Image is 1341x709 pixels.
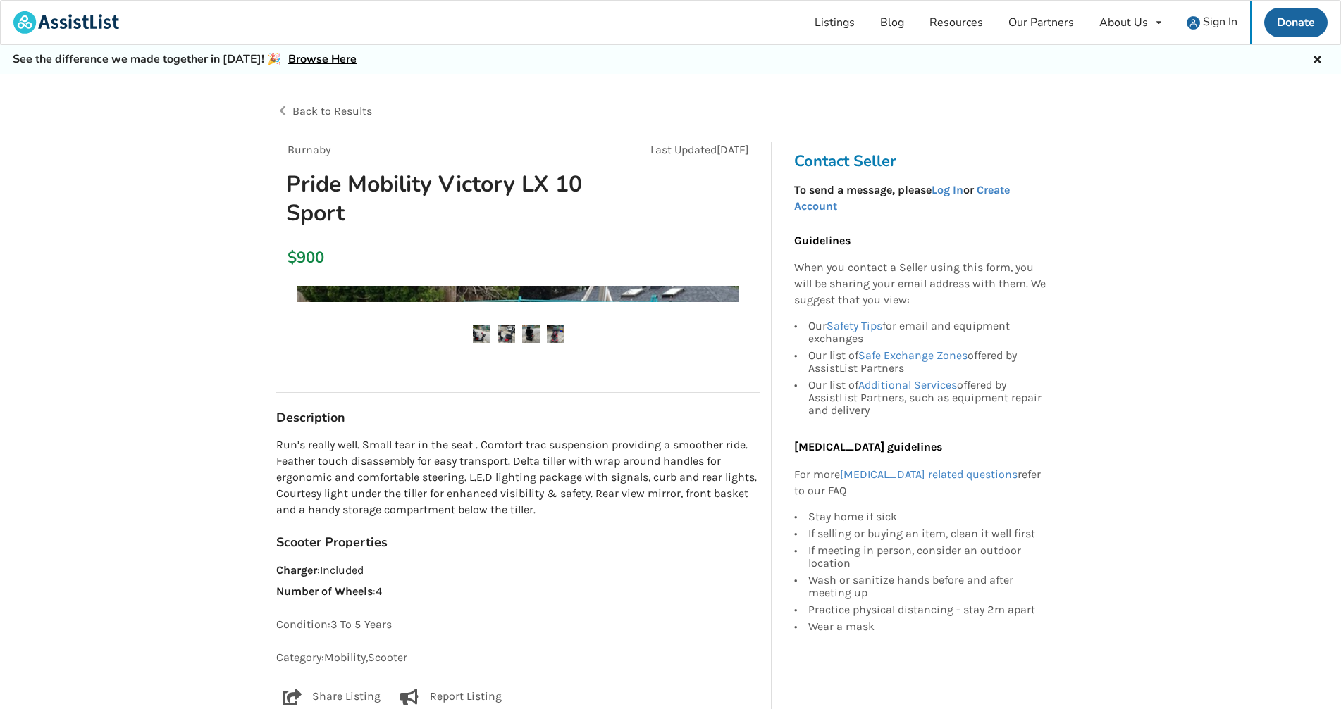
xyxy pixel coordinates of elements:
[932,183,963,196] a: Log In
[430,689,502,705] p: Report Listing
[840,468,1018,481] a: [MEDICAL_DATA] related questions
[498,325,515,343] img: pride mobility victory lx 10 sport-scooter-mobility-burnaby-assistlist-listing
[808,601,1046,618] div: Practice physical distancing - stay 2m apart
[808,572,1046,601] div: Wash or sanitize hands before and after meeting up
[288,51,357,67] a: Browse Here
[1264,8,1328,37] a: Donate
[312,689,381,705] p: Share Listing
[858,378,957,391] a: Additional Services
[288,248,295,268] div: $900
[794,260,1046,308] p: When you contact a Seller using this form, you will be sharing your email address with them. We s...
[808,510,1046,525] div: Stay home if sick
[276,617,760,633] p: Condition: 3 To 5 Years
[650,143,717,156] span: Last Updated
[794,151,1053,171] h3: Contact Seller
[276,563,760,579] p: : Included
[276,650,760,666] p: Category: Mobility , Scooter
[473,325,490,343] img: pride mobility victory lx 10 sport-scooter-mobility-burnaby-assistlist-listing
[917,1,996,44] a: Resources
[276,584,760,600] p: : 4
[1174,1,1250,44] a: user icon Sign In
[794,183,1010,213] a: Create Account
[794,467,1046,499] p: For more refer to our FAQ
[808,542,1046,572] div: If meeting in person, consider an outdoor location
[13,11,119,34] img: assistlist-logo
[1099,17,1148,28] div: About Us
[717,143,749,156] span: [DATE]
[13,52,357,67] h5: See the difference we made together in [DATE]! 🎉
[808,347,1046,377] div: Our list of offered by AssistList Partners
[275,170,608,227] h1: Pride Mobility Victory LX 10 Sport
[288,143,330,156] span: Burnaby
[808,320,1046,347] div: Our for email and equipment exchanges
[794,440,942,453] b: [MEDICAL_DATA] guidelines
[522,325,540,343] img: pride mobility victory lx 10 sport-scooter-mobility-burnaby-assistlist-listing
[276,410,760,426] h3: Description
[292,104,372,118] span: Back to Results
[276,534,760,551] h3: Scooter Properties
[808,618,1046,633] div: Wear a mask
[276,437,760,517] p: Run’s really well. Small tear in the seat . Comfort trac suspension providing a smoother ride. Fe...
[547,325,564,343] img: pride mobility victory lx 10 sport-scooter-mobility-burnaby-assistlist-listing
[1203,14,1237,30] span: Sign In
[794,183,1010,213] strong: To send a message, please or
[794,234,851,247] b: Guidelines
[276,563,317,577] strong: Charger
[1187,16,1200,30] img: user icon
[808,525,1046,542] div: If selling or buying an item, clean it well first
[276,584,373,598] strong: Number of Wheels
[808,377,1046,417] div: Our list of offered by AssistList Partners, such as equipment repair and delivery
[802,1,867,44] a: Listings
[867,1,917,44] a: Blog
[996,1,1087,44] a: Our Partners
[827,319,882,332] a: Safety Tips
[858,349,968,362] a: Safe Exchange Zones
